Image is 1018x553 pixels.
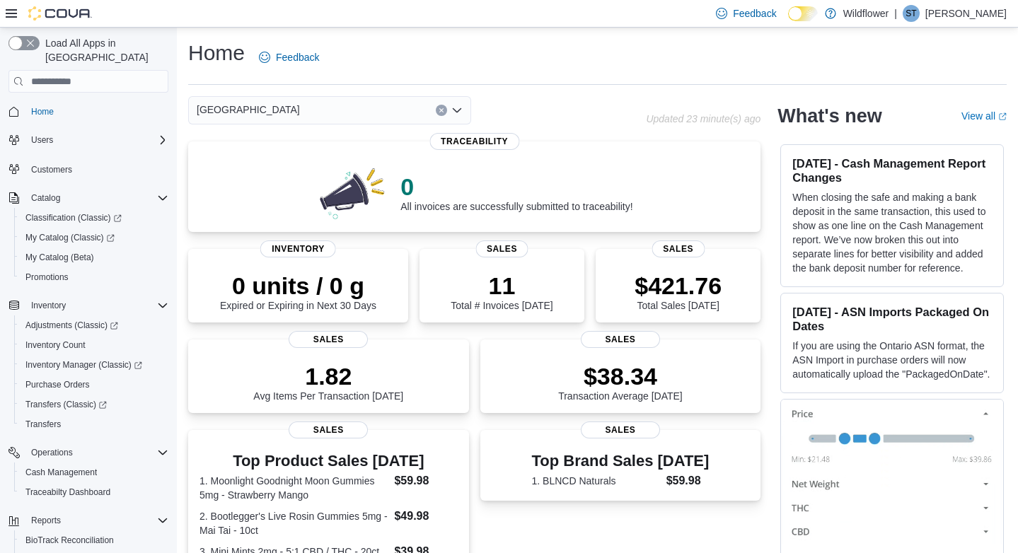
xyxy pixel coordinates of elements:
span: Inventory [260,240,336,257]
div: Transaction Average [DATE] [558,362,683,402]
h3: Top Product Sales [DATE] [199,453,458,470]
p: $38.34 [558,362,683,390]
div: Expired or Expiring in Next 30 Days [220,272,376,311]
a: Inventory Count [20,337,91,354]
span: Inventory Count [25,339,86,351]
button: Open list of options [451,105,463,116]
span: Cash Management [25,467,97,478]
a: Promotions [20,269,74,286]
span: Adjustments (Classic) [25,320,118,331]
input: Dark Mode [788,6,818,21]
a: My Catalog (Classic) [14,228,174,248]
div: All invoices are successfully submitted to traceability! [400,173,632,212]
span: Home [31,106,54,117]
span: BioTrack Reconciliation [25,535,114,546]
span: Inventory Count [20,337,168,354]
span: My Catalog (Classic) [25,232,115,243]
button: Users [25,132,59,149]
span: Users [25,132,168,149]
dd: $59.98 [394,472,457,489]
span: Inventory [31,300,66,311]
dt: 1. BLNCD Naturals [532,474,661,488]
a: Transfers (Classic) [20,396,112,413]
dt: 2. Bootlegger's Live Rosin Gummies 5mg - Mai Tai - 10ct [199,509,388,537]
button: Operations [3,443,174,462]
a: My Catalog (Beta) [20,249,100,266]
span: Transfers [25,419,61,430]
p: $421.76 [635,272,722,300]
button: Reports [25,512,66,529]
span: Sales [652,240,705,257]
span: My Catalog (Beta) [25,252,94,263]
span: Promotions [25,272,69,283]
a: Customers [25,161,78,178]
span: Customers [25,160,168,177]
button: Clear input [436,105,447,116]
span: Promotions [20,269,168,286]
span: Sales [581,421,660,438]
button: Operations [25,444,79,461]
span: ST [906,5,916,22]
a: Inventory Manager (Classic) [14,355,174,375]
dd: $49.98 [394,508,457,525]
button: BioTrack Reconciliation [14,530,174,550]
span: Transfers [20,416,168,433]
p: 11 [451,272,553,300]
button: Home [3,101,174,122]
h1: Home [188,39,245,67]
span: Sales [289,331,368,348]
p: 0 [400,173,632,201]
span: Classification (Classic) [20,209,168,226]
span: Catalog [31,192,60,204]
button: Inventory Count [14,335,174,355]
a: Purchase Orders [20,376,96,393]
span: Feedback [733,6,776,21]
h3: Top Brand Sales [DATE] [532,453,710,470]
span: Reports [25,512,168,529]
a: Feedback [253,43,325,71]
span: Users [31,134,53,146]
button: Reports [3,511,174,530]
span: Feedback [276,50,319,64]
button: Promotions [14,267,174,287]
span: Cash Management [20,464,168,481]
a: Cash Management [20,464,103,481]
img: Cova [28,6,92,21]
span: Dark Mode [788,21,789,22]
h3: [DATE] - Cash Management Report Changes [792,156,992,185]
a: Home [25,103,59,120]
button: My Catalog (Beta) [14,248,174,267]
span: Customers [31,164,72,175]
span: Operations [31,447,73,458]
p: Updated 23 minute(s) ago [646,113,760,124]
button: Cash Management [14,462,174,482]
dd: $59.98 [666,472,710,489]
a: Classification (Classic) [14,208,174,228]
span: Transfers (Classic) [20,396,168,413]
button: Purchase Orders [14,375,174,395]
button: Catalog [3,188,174,208]
a: View allExternal link [961,110,1007,122]
span: Purchase Orders [25,379,90,390]
button: Catalog [25,190,66,206]
button: Traceabilty Dashboard [14,482,174,502]
button: Customers [3,158,174,179]
div: Total Sales [DATE] [635,272,722,311]
span: Traceabilty Dashboard [25,487,110,498]
button: Inventory [25,297,71,314]
p: [PERSON_NAME] [925,5,1007,22]
span: Transfers (Classic) [25,399,107,410]
dt: 1. Moonlight Goodnight Moon Gummies 5mg - Strawberry Mango [199,474,388,502]
span: Traceability [429,133,519,150]
div: Sarah Tahir [903,5,920,22]
span: Traceabilty Dashboard [20,484,168,501]
p: Wildflower [843,5,889,22]
span: [GEOGRAPHIC_DATA] [197,101,300,118]
p: If you are using the Ontario ASN format, the ASN Import in purchase orders will now automatically... [792,339,992,381]
span: Catalog [25,190,168,206]
span: Adjustments (Classic) [20,317,168,334]
span: Purchase Orders [20,376,168,393]
a: Traceabilty Dashboard [20,484,116,501]
span: My Catalog (Beta) [20,249,168,266]
span: Sales [581,331,660,348]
